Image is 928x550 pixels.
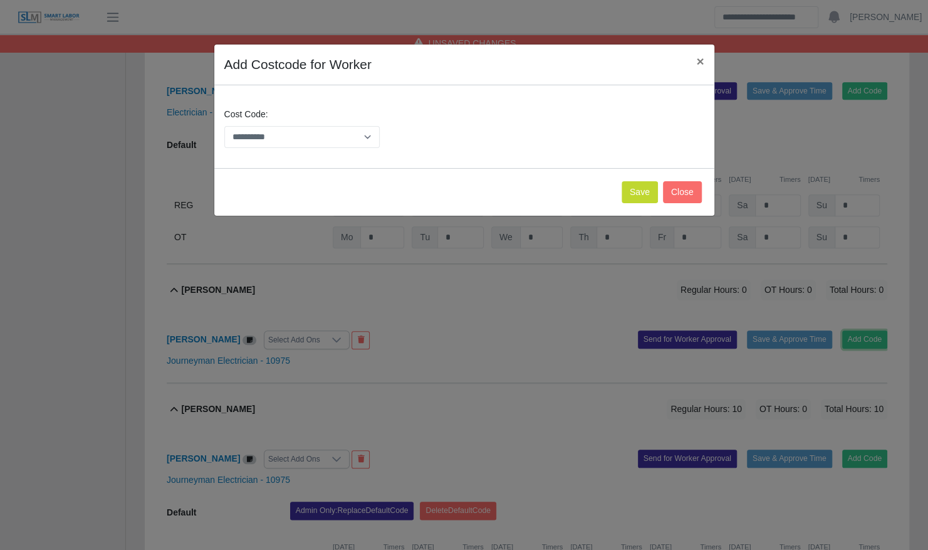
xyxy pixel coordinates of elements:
[224,55,372,75] h4: Add Costcode for Worker
[224,108,268,121] label: Cost Code:
[663,181,702,203] button: Close
[622,181,658,203] button: Save
[686,45,714,78] button: Close
[696,54,704,68] span: ×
